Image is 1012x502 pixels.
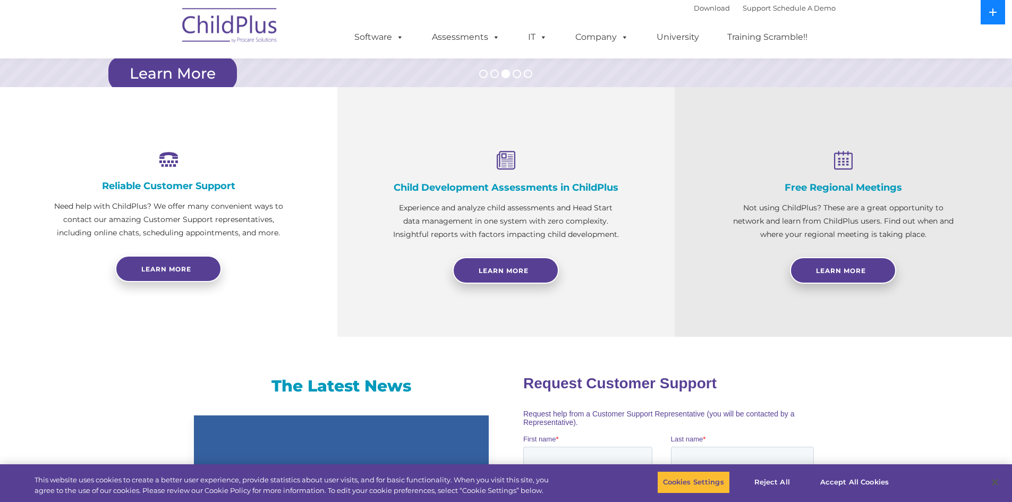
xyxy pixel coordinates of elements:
div: This website uses cookies to create a better user experience, provide statistics about user visit... [35,475,557,496]
a: University [646,27,710,48]
button: Cookies Settings [657,471,730,494]
a: Training Scramble!! [717,27,818,48]
p: Not using ChildPlus? These are a great opportunity to network and learn from ChildPlus users. Fin... [728,201,959,241]
a: Learn More [790,257,896,284]
font: | [694,4,836,12]
span: Learn More [816,267,866,275]
a: Assessments [421,27,511,48]
h3: The Latest News [194,376,489,397]
span: Learn More [479,267,529,275]
a: Learn More [453,257,559,284]
h4: Reliable Customer Support [53,180,284,192]
a: Learn more [115,256,222,282]
p: Experience and analyze child assessments and Head Start data management in one system with zero c... [390,201,622,241]
h4: Child Development Assessments in ChildPlus [390,182,622,193]
a: Learn More [108,56,237,91]
a: Company [565,27,639,48]
span: Phone number [148,114,193,122]
button: Reject All [739,471,805,494]
a: Support [743,4,771,12]
img: ChildPlus by Procare Solutions [177,1,283,54]
span: Last name [148,70,180,78]
a: Schedule A Demo [773,4,836,12]
a: IT [517,27,558,48]
a: Software [344,27,414,48]
a: Download [694,4,730,12]
h4: Free Regional Meetings [728,182,959,193]
button: Close [983,471,1007,494]
p: Need help with ChildPlus? We offer many convenient ways to contact our amazing Customer Support r... [53,200,284,240]
button: Accept All Cookies [814,471,895,494]
span: Learn more [141,265,191,273]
